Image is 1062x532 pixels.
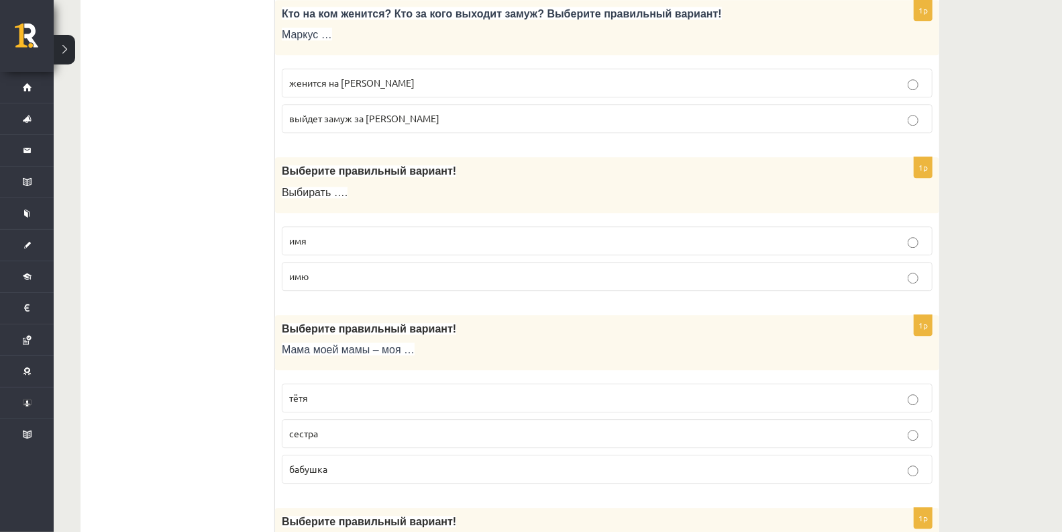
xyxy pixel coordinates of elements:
p: 1p [914,507,933,529]
span: выйдет замуж за [PERSON_NAME] [289,112,439,124]
span: Выберите правильный вариант! [282,323,456,335]
span: Выбирать …. [282,187,348,198]
span: имю [289,270,309,282]
input: сестра [908,430,918,441]
span: тётя [289,392,308,404]
span: Мама моей мамы – моя … [282,344,415,355]
span: Выберите правильный вариант! [282,165,456,177]
span: женится на [PERSON_NAME] [289,77,415,89]
span: имя [289,234,307,247]
span: Маркус … [282,29,332,40]
p: 1p [914,157,933,178]
span: сестра [289,427,318,439]
input: имя [908,237,918,248]
input: имю [908,273,918,283]
p: 1p [914,314,933,336]
input: женится на [PERSON_NAME] [908,79,918,90]
input: выйдет замуж за [PERSON_NAME] [908,115,918,126]
span: Кто на ком женится? Кто за кого выходит замуж? Выберите правильный вариант! [282,8,722,19]
input: бабушка [908,465,918,476]
span: Выберите правильный вариант! [282,516,456,527]
a: Rīgas 1. Tālmācības vidusskola [15,24,54,57]
input: тётя [908,394,918,405]
span: бабушка [289,463,327,475]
